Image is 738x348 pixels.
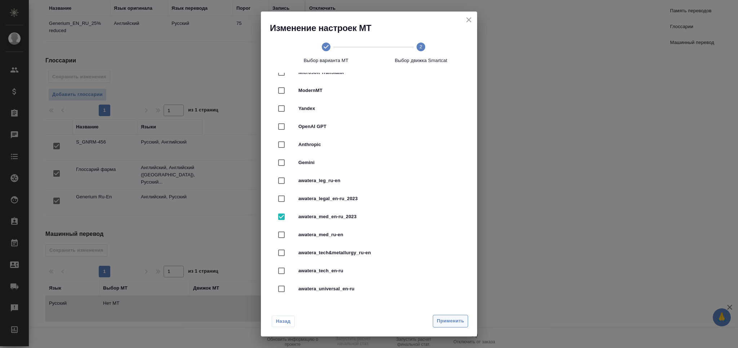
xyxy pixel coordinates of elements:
button: Назад [272,316,295,327]
span: Выбор движка Smartcat [377,57,466,64]
span: Gemini [298,159,460,166]
div: awatera_tech_en-ru [272,262,466,280]
div: Gemini [272,154,466,172]
span: OpenAI GPT [298,123,460,130]
span: awatera_leg_ru-en [298,177,460,184]
span: awatera_tech&metallurgy_ru-en [298,249,460,256]
div: Anthropic [272,136,466,154]
div: awatera_med_en-ru_2023 [272,208,466,226]
span: awatera_legal_en-ru_2023 [298,195,460,202]
div: ModernMT [272,82,466,100]
text: 2 [420,44,422,49]
span: Anthropic [298,141,460,148]
button: Применить [433,315,468,327]
h2: Изменение настроек МТ [270,22,477,34]
div: Med&Pharma [272,298,466,316]
span: awatera_tech_en-ru [298,267,460,274]
div: OpenAI GPT [272,118,466,136]
button: close [463,14,474,25]
span: ModernMT [298,87,460,94]
span: awatera_med_ru-en [298,231,460,238]
div: Yandex [272,100,466,118]
div: awatera_legal_en-ru_2023 [272,190,466,208]
span: awatera_med_en-ru_2023 [298,213,460,220]
span: Применить [437,317,464,325]
div: awatera_universal_en-ru [272,280,466,298]
div: awatera_med_ru-en [272,226,466,244]
span: awatera_universal_en-ru [298,285,460,292]
span: Назад [276,318,291,325]
span: Выбор варианта МТ [281,57,371,64]
div: awatera_tech&metallurgy_ru-en [272,244,466,262]
span: Yandex [298,105,460,112]
div: awatera_leg_ru-en [272,172,466,190]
